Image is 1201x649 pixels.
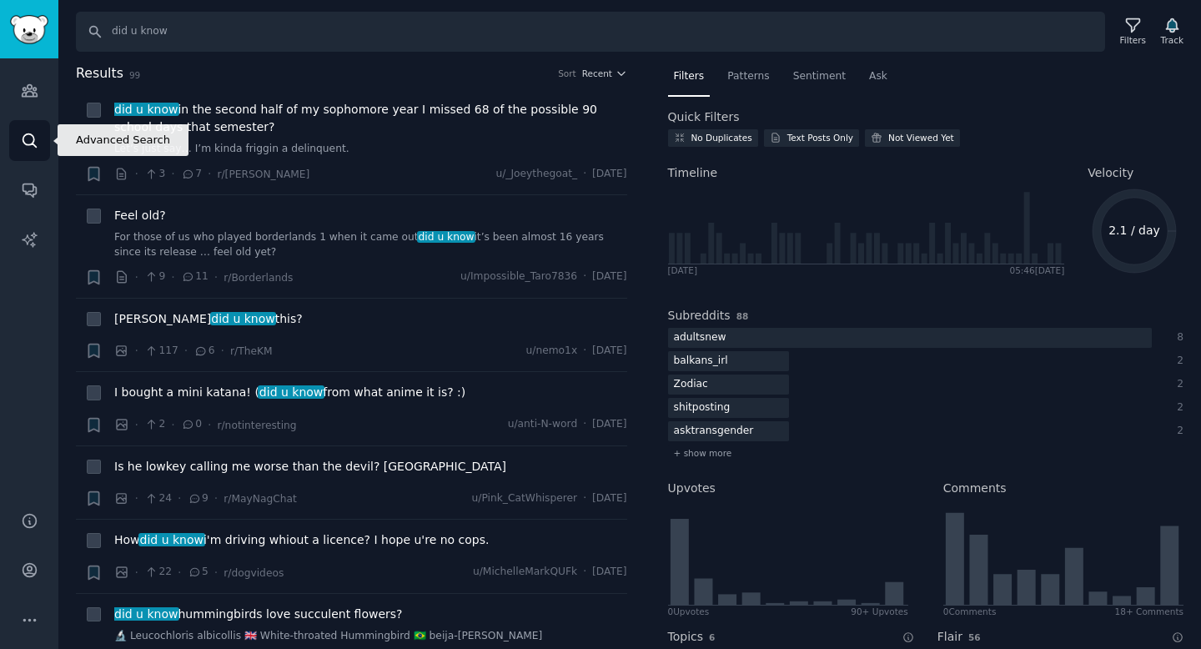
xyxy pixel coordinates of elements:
span: did u know [138,533,205,546]
span: · [178,490,181,507]
span: r/dogvideos [224,567,284,579]
div: asktransgender [668,421,760,442]
span: · [171,269,174,286]
div: Not Viewed Yet [888,132,954,143]
span: · [171,416,174,434]
span: u/nemo1x [525,344,577,359]
span: [DATE] [592,269,626,284]
a: did u knowin the second half of my sophomore year I missed 68 of the possible 90 school days that... [114,101,627,136]
h2: Flair [937,628,962,646]
span: u/MichelleMarkQUFk [473,565,577,580]
h2: Upvotes [668,480,716,497]
span: · [135,490,138,507]
div: Text Posts Only [787,132,853,143]
span: r/TheKM [230,345,273,357]
div: 18+ Comments [1115,606,1183,617]
span: u/anti-N-word [508,417,577,432]
div: 05:46 [DATE] [1009,264,1064,276]
img: GummySearch logo [10,15,48,44]
span: 6 [193,344,214,359]
span: r/[PERSON_NAME] [217,169,309,180]
span: Ask [869,69,887,84]
div: Filters [1120,34,1146,46]
span: [DATE] [592,565,626,580]
span: · [583,491,586,506]
span: · [184,342,188,360]
span: r/Borderlands [224,272,293,284]
span: [DATE] [592,491,626,506]
div: shitposting [668,398,736,419]
span: How i'm driving whiout a licence? I hope u're no cops. [114,531,490,549]
span: 56 [968,632,981,642]
span: I bought a mini katana! ( from what anime it is? :) [114,384,465,401]
div: Zodiac [668,375,714,395]
div: 2 [1169,400,1184,415]
span: · [583,167,586,182]
span: · [214,564,218,581]
span: 99 [129,70,140,80]
span: 3 [144,167,165,182]
a: Feel old? [114,207,166,224]
span: 24 [144,491,172,506]
span: 2 [144,417,165,432]
span: Patterns [727,69,769,84]
span: 9 [144,269,165,284]
div: 0 Upvote s [668,606,710,617]
a: Howdid u knowi'm driving whiout a licence? I hope u're no cops. [114,531,490,549]
span: in the second half of my sophomore year I missed 68 of the possible 90 school days that semester? [114,101,627,136]
span: · [583,417,586,432]
span: · [171,165,174,183]
span: 7 [181,167,202,182]
span: [DATE] [592,167,626,182]
span: 5 [188,565,209,580]
span: Recent [582,68,612,79]
a: Is he lowkey calling me worse than the devil? [GEOGRAPHIC_DATA] [114,458,506,475]
span: Sentiment [793,69,846,84]
span: Timeline [668,164,718,182]
span: · [583,269,586,284]
button: Recent [582,68,627,79]
div: 2 [1169,377,1184,392]
div: adultsnew [668,328,732,349]
div: No Duplicates [691,132,752,143]
div: 2 [1169,424,1184,439]
span: [PERSON_NAME] this? [114,310,303,328]
span: · [583,565,586,580]
a: did u knowhummingbirds love succulent flowers? [114,606,403,623]
span: did u know [417,231,475,243]
span: Velocity [1088,164,1133,182]
span: did u know [113,607,179,621]
span: 9 [188,491,209,506]
span: 0 [181,417,202,432]
input: Search Keyword [76,12,1105,52]
span: · [208,165,211,183]
span: u/_Joeythegoat_ [495,167,577,182]
span: 11 [181,269,209,284]
h2: Quick Filters [668,108,740,126]
span: did u know [113,103,179,116]
span: Filters [674,69,705,84]
a: 🔬 Leucochloris albicollis 🇬🇧 White-throated Hummingbird 🇧🇷 beija-[PERSON_NAME] [114,629,627,644]
div: 0 Comment s [943,606,997,617]
div: [DATE] [668,264,698,276]
span: · [135,416,138,434]
span: u/Pink_CatWhisperer [472,491,578,506]
span: did u know [210,312,277,325]
div: 2 [1169,354,1184,369]
a: I bought a mini katana! (did u knowfrom what anime it is? :) [114,384,465,401]
h2: Topics [668,628,704,646]
span: · [214,490,218,507]
div: 90+ Upvotes [851,606,908,617]
div: balkans_irl [668,351,734,372]
button: Track [1155,14,1189,49]
span: 88 [736,311,749,321]
span: hummingbirds love succulent flowers? [114,606,403,623]
span: · [178,564,181,581]
span: · [221,342,224,360]
span: [DATE] [592,344,626,359]
span: · [135,165,138,183]
span: 22 [144,565,172,580]
a: [PERSON_NAME]did u knowthis? [114,310,303,328]
div: Sort [558,68,576,79]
